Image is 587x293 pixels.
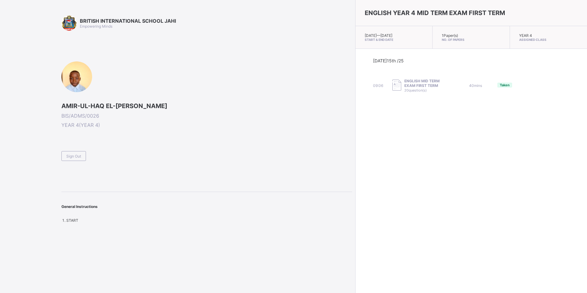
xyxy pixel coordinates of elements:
[66,154,81,158] span: Sign Out
[365,38,423,41] span: Start & End Date
[442,33,458,38] span: 1 Paper(s)
[61,122,352,128] span: YEAR 4 ( YEAR 4 )
[80,18,176,24] span: BRITISH INTERNATIONAL SCHOOL JAHI
[365,9,505,17] span: ENGLISH YEAR 4 MID TERM EXAM FIRST TERM
[365,33,392,38] span: [DATE] — [DATE]
[404,79,451,88] span: ENGLISH MID TERM EXAM FIRST TERM
[373,58,404,63] span: [DATE] 15th /25
[519,38,578,41] span: Assigned Class
[469,83,482,88] span: 40 mins
[80,24,112,29] span: Empowering Minds
[61,113,352,119] span: BIS/ADMS/0026
[61,204,98,209] span: General Instructions
[404,88,427,92] span: 20 question(s)
[392,80,401,91] img: take_paper.cd97e1aca70de81545fe8e300f84619e.svg
[519,33,532,38] span: YEAR 4
[373,83,383,88] span: 09:06
[442,38,500,41] span: No. of Papers
[61,102,352,110] span: AMIR-UL-HAQ EL-[PERSON_NAME]
[66,218,78,223] span: START
[500,83,510,87] span: Taken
